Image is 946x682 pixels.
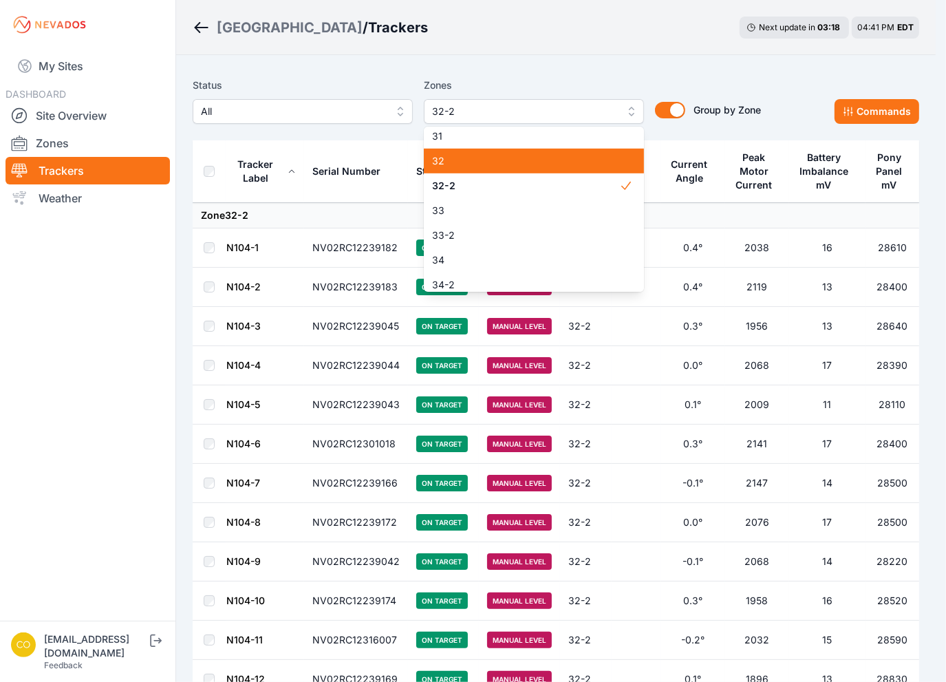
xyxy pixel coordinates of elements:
span: 31 [432,129,619,143]
span: 34-2 [432,278,619,292]
span: 33 [432,204,619,217]
div: 32-2 [424,127,644,292]
span: 32-2 [432,103,616,120]
button: 32-2 [424,99,644,124]
span: 32-2 [432,179,619,193]
span: 32 [432,154,619,168]
span: 34 [432,253,619,267]
span: 33-2 [432,228,619,242]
